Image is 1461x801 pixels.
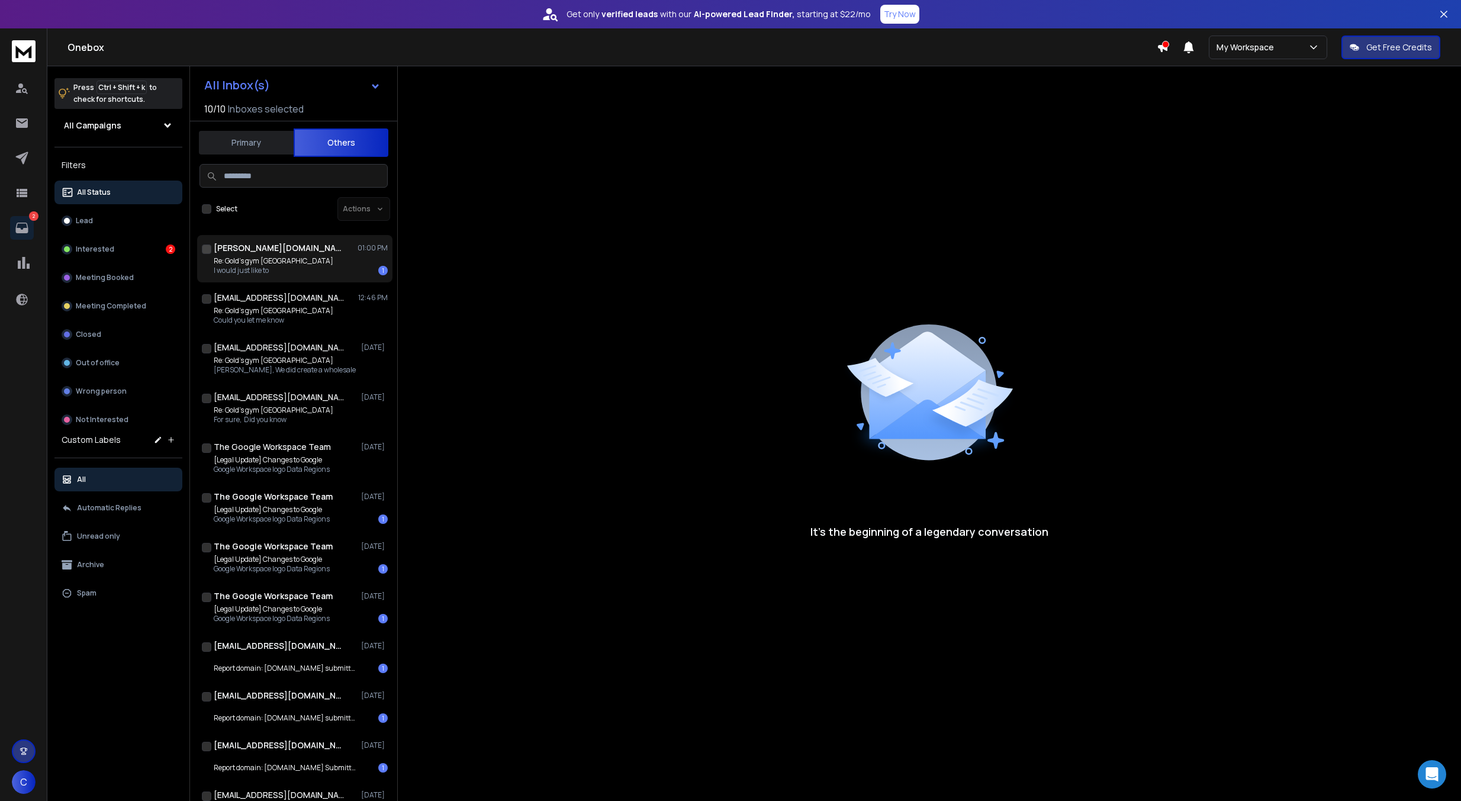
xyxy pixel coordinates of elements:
div: 1 [378,564,388,574]
p: Get only with our starting at $22/mo [567,8,871,20]
p: 12:46 PM [358,293,388,303]
p: [Legal Update] Changes to Google [214,555,330,564]
div: Open Intercom Messenger [1418,760,1446,789]
div: 2 [166,245,175,254]
button: C [12,770,36,794]
button: All Campaigns [54,114,182,137]
p: Report domain: [DOMAIN_NAME] submitter: [DOMAIN_NAME] [214,664,356,673]
p: Automatic Replies [77,503,141,513]
button: Archive [54,553,182,577]
button: Meeting Completed [54,294,182,318]
p: [DATE] [361,741,388,750]
p: All Status [77,188,111,197]
p: Re: Gold’s gym [GEOGRAPHIC_DATA] [214,256,333,266]
button: Unread only [54,525,182,548]
button: Others [294,128,388,157]
p: Re: Gold’s gym [GEOGRAPHIC_DATA] [214,356,356,365]
p: 2 [29,211,38,221]
p: Re: Gold’s gym [GEOGRAPHIC_DATA] [214,406,333,415]
p: [PERSON_NAME], We did create a wholesale [214,365,356,375]
h1: [EMAIL_ADDRESS][DOMAIN_NAME] [214,342,344,353]
p: Try Now [884,8,916,20]
p: Re: Gold’s gym [GEOGRAPHIC_DATA] [214,306,333,316]
div: 1 [378,266,388,275]
p: Press to check for shortcuts. [73,82,157,105]
p: [DATE] [361,691,388,700]
p: [Legal Update] Changes to Google [214,505,330,514]
p: [DATE] [361,542,388,551]
button: Get Free Credits [1341,36,1440,59]
p: Google Workspace logo Data Regions [214,514,330,524]
h1: The Google Workspace Team [214,441,331,453]
button: Not Interested [54,408,182,432]
p: Closed [76,330,101,339]
p: Could you let me know [214,316,333,325]
p: [DATE] [361,442,388,452]
p: Report domain: [DOMAIN_NAME] Submitter: [DOMAIN_NAME] [214,763,356,773]
button: Automatic Replies [54,496,182,520]
button: Out of office [54,351,182,375]
h1: [EMAIL_ADDRESS][DOMAIN_NAME] [214,391,344,403]
h1: [EMAIL_ADDRESS][DOMAIN_NAME] [214,789,344,801]
p: Spam [77,588,96,598]
div: 1 [378,614,388,623]
button: Wrong person [54,379,182,403]
p: [Legal Update] Changes to Google [214,455,330,465]
p: Not Interested [76,415,128,424]
h1: The Google Workspace Team [214,541,333,552]
h3: Filters [54,157,182,173]
p: Interested [76,245,114,254]
p: Report domain: [DOMAIN_NAME] submitter: [DOMAIN_NAME] [214,713,356,723]
p: Get Free Credits [1366,41,1432,53]
h1: Onebox [67,40,1157,54]
p: [Legal Update] Changes to Google [214,604,330,614]
a: 2 [10,216,34,240]
button: Lead [54,209,182,233]
button: All Inbox(s) [195,73,390,97]
h1: All Inbox(s) [204,79,270,91]
p: I would just like to [214,266,333,275]
strong: AI-powered Lead Finder, [694,8,794,20]
p: [DATE] [361,790,388,800]
div: 1 [378,763,388,773]
h3: Inboxes selected [228,102,304,116]
button: Interested2 [54,237,182,261]
div: 1 [378,713,388,723]
p: [DATE] [361,393,388,402]
h1: [EMAIL_ADDRESS][DOMAIN_NAME] [214,690,344,702]
p: My Workspace [1217,41,1279,53]
h1: The Google Workspace Team [214,590,333,602]
img: logo [12,40,36,62]
button: All [54,468,182,491]
h1: [EMAIL_ADDRESS][DOMAIN_NAME] [214,292,344,304]
p: [DATE] [361,492,388,501]
h1: [PERSON_NAME][DOMAIN_NAME] [214,242,344,254]
p: It’s the beginning of a legendary conversation [810,523,1048,540]
button: Primary [199,130,294,156]
div: 1 [378,514,388,524]
span: Ctrl + Shift + k [96,81,147,94]
p: Archive [77,560,104,570]
p: Unread only [77,532,120,541]
p: Meeting Booked [76,273,134,282]
p: For sure, Did you know [214,415,333,424]
p: 01:00 PM [358,243,388,253]
button: Meeting Booked [54,266,182,289]
span: 10 / 10 [204,102,226,116]
button: Closed [54,323,182,346]
p: Google Workspace logo Data Regions [214,564,330,574]
p: [DATE] [361,591,388,601]
h1: All Campaigns [64,120,121,131]
p: [DATE] [361,641,388,651]
button: Spam [54,581,182,605]
h1: [EMAIL_ADDRESS][DOMAIN_NAME] [214,640,344,652]
p: Google Workspace logo Data Regions [214,614,330,623]
p: Lead [76,216,93,226]
p: Out of office [76,358,120,368]
button: Try Now [880,5,919,24]
strong: verified leads [601,8,658,20]
div: 1 [378,664,388,673]
button: All Status [54,181,182,204]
